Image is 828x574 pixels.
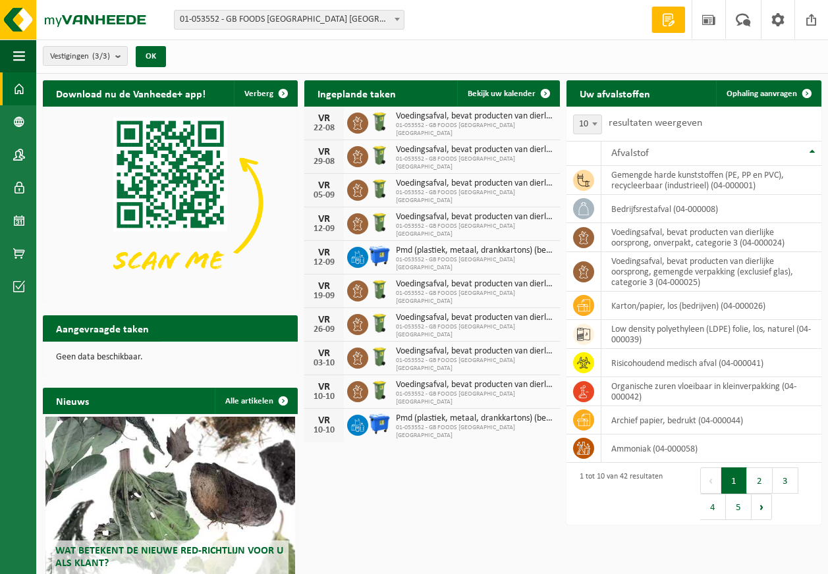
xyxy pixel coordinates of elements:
[368,245,391,267] img: WB-1100-HPE-BE-01
[726,494,752,520] button: 5
[566,80,663,106] h2: Uw afvalstoffen
[174,10,404,30] span: 01-053552 - GB FOODS BELGIUM NV - PUURS-SINT-AMANDS
[244,90,273,98] span: Verberg
[573,466,663,521] div: 1 tot 10 van 42 resultaten
[396,155,553,171] span: 01-053552 - GB FOODS [GEOGRAPHIC_DATA] [GEOGRAPHIC_DATA]
[136,46,166,67] button: OK
[368,278,391,301] img: WB-0140-HPE-GN-50
[311,292,337,301] div: 19-09
[396,390,553,406] span: 01-053552 - GB FOODS [GEOGRAPHIC_DATA] [GEOGRAPHIC_DATA]
[601,377,821,406] td: organische zuren vloeibaar in kleinverpakking (04-000042)
[368,413,391,435] img: WB-1100-HPE-BE-01
[396,222,553,238] span: 01-053552 - GB FOODS [GEOGRAPHIC_DATA] [GEOGRAPHIC_DATA]
[368,211,391,234] img: WB-0140-HPE-GN-50
[56,353,285,362] p: Geen data beschikbaar.
[368,379,391,402] img: WB-0140-HPE-GN-50
[43,46,128,66] button: Vestigingen(3/3)
[368,178,391,200] img: WB-0140-HPE-GN-50
[368,312,391,334] img: WB-0140-HPE-GN-50
[396,246,553,256] span: Pmd (plastiek, metaal, drankkartons) (bedrijven)
[234,80,296,107] button: Verberg
[396,122,553,138] span: 01-053552 - GB FOODS [GEOGRAPHIC_DATA] [GEOGRAPHIC_DATA]
[601,406,821,434] td: archief papier, bedrukt (04-000044)
[311,157,337,167] div: 29-08
[304,80,409,106] h2: Ingeplande taken
[609,118,702,128] label: resultaten weergeven
[311,281,337,292] div: VR
[396,413,553,424] span: Pmd (plastiek, metaal, drankkartons) (bedrijven)
[573,115,602,134] span: 10
[601,223,821,252] td: voedingsafval, bevat producten van dierlijke oorsprong, onverpakt, categorie 3 (04-000024)
[175,11,404,29] span: 01-053552 - GB FOODS BELGIUM NV - PUURS-SINT-AMANDS
[50,47,110,66] span: Vestigingen
[311,248,337,258] div: VR
[311,382,337,392] div: VR
[396,313,553,323] span: Voedingsafval, bevat producten van dierlijke oorsprong, onverpakt, categorie 3
[311,392,337,402] div: 10-10
[396,111,553,122] span: Voedingsafval, bevat producten van dierlijke oorsprong, onverpakt, categorie 3
[396,290,553,305] span: 01-053552 - GB FOODS [GEOGRAPHIC_DATA] [GEOGRAPHIC_DATA]
[716,80,820,107] a: Ophaling aanvragen
[368,111,391,133] img: WB-0140-HPE-GN-50
[311,315,337,325] div: VR
[43,107,298,298] img: Download de VHEPlus App
[92,52,110,61] count: (3/3)
[396,178,553,189] span: Voedingsafval, bevat producten van dierlijke oorsprong, onverpakt, categorie 3
[396,189,553,205] span: 01-053552 - GB FOODS [GEOGRAPHIC_DATA] [GEOGRAPHIC_DATA]
[396,256,553,272] span: 01-053552 - GB FOODS [GEOGRAPHIC_DATA] [GEOGRAPHIC_DATA]
[368,346,391,368] img: WB-0140-HPE-GN-50
[601,252,821,292] td: voedingsafval, bevat producten van dierlijke oorsprong, gemengde verpakking (exclusief glas), cat...
[311,258,337,267] div: 12-09
[727,90,797,98] span: Ophaling aanvragen
[752,494,772,520] button: Next
[468,90,536,98] span: Bekijk uw kalender
[311,113,337,124] div: VR
[215,388,296,414] a: Alle artikelen
[43,388,102,413] h2: Nieuws
[311,147,337,157] div: VR
[396,380,553,390] span: Voedingsafval, bevat producten van dierlijke oorsprong, onverpakt, categorie 3
[396,346,553,357] span: Voedingsafval, bevat producten van dierlijke oorsprong, onverpakt, categorie 3
[601,195,821,223] td: bedrijfsrestafval (04-000008)
[311,415,337,426] div: VR
[611,148,649,159] span: Afvalstof
[457,80,559,107] a: Bekijk uw kalender
[601,434,821,463] td: ammoniak (04-000058)
[396,279,553,290] span: Voedingsafval, bevat producten van dierlijke oorsprong, onverpakt, categorie 3
[396,212,553,222] span: Voedingsafval, bevat producten van dierlijke oorsprong, onverpakt, categorie 3
[601,320,821,349] td: low density polyethyleen (LDPE) folie, los, naturel (04-000039)
[601,292,821,320] td: karton/papier, los (bedrijven) (04-000026)
[311,426,337,435] div: 10-10
[396,323,553,339] span: 01-053552 - GB FOODS [GEOGRAPHIC_DATA] [GEOGRAPHIC_DATA]
[574,115,601,134] span: 10
[311,359,337,368] div: 03-10
[311,124,337,133] div: 22-08
[773,467,798,494] button: 3
[396,357,553,373] span: 01-053552 - GB FOODS [GEOGRAPHIC_DATA] [GEOGRAPHIC_DATA]
[311,325,337,334] div: 26-09
[396,424,553,440] span: 01-053552 - GB FOODS [GEOGRAPHIC_DATA] [GEOGRAPHIC_DATA]
[311,348,337,359] div: VR
[601,349,821,377] td: risicohoudend medisch afval (04-000041)
[368,144,391,167] img: WB-0140-HPE-GN-50
[700,494,726,520] button: 4
[43,315,162,341] h2: Aangevraagde taken
[311,214,337,224] div: VR
[601,166,821,195] td: gemengde harde kunststoffen (PE, PP en PVC), recycleerbaar (industrieel) (04-000001)
[721,467,747,494] button: 1
[311,224,337,234] div: 12-09
[747,467,773,494] button: 2
[55,546,283,569] span: Wat betekent de nieuwe RED-richtlijn voor u als klant?
[700,467,721,494] button: Previous
[43,80,219,106] h2: Download nu de Vanheede+ app!
[311,191,337,200] div: 05-09
[396,145,553,155] span: Voedingsafval, bevat producten van dierlijke oorsprong, onverpakt, categorie 3
[311,180,337,191] div: VR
